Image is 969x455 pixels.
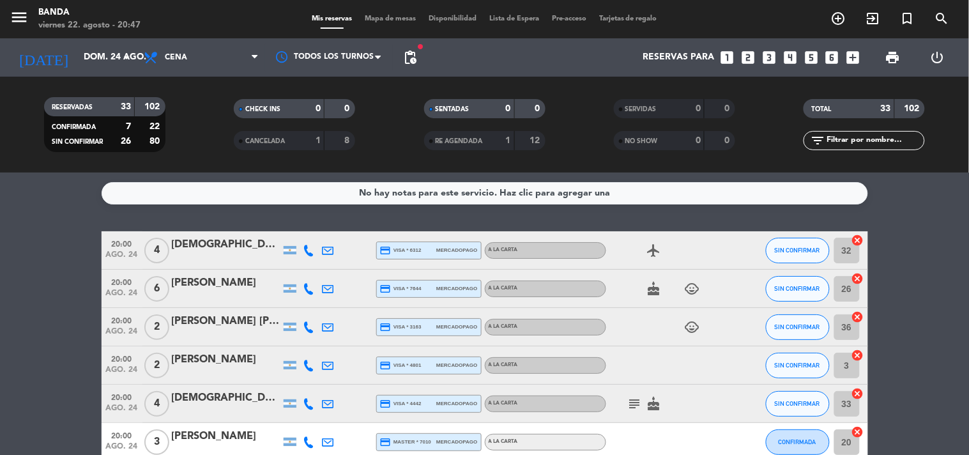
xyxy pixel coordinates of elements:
i: power_settings_new [929,50,945,65]
strong: 0 [724,104,732,113]
span: 20:00 [106,312,138,327]
span: SERVIDAS [625,106,657,112]
span: RESERVADAS [52,104,93,111]
i: cancel [851,426,864,438]
strong: 8 [345,136,353,145]
div: [PERSON_NAME] [PERSON_NAME] [172,313,280,330]
span: SIN CONFIRMAR [52,139,103,145]
span: ago. 24 [106,404,138,419]
span: ago. 24 [106,366,138,380]
i: looks_two [740,49,756,66]
span: SIN CONFIRMAR [775,323,820,330]
span: NO SHOW [625,138,658,144]
strong: 80 [149,137,162,146]
i: credit_card [380,398,392,410]
span: CONFIRMADA [52,124,96,130]
div: [PERSON_NAME] [172,351,280,368]
span: SIN CONFIRMAR [775,247,820,254]
span: mercadopago [436,246,477,254]
span: 20:00 [106,274,138,289]
span: 20:00 [106,389,138,404]
span: Mis reservas [305,15,358,22]
div: LOG OUT [915,38,959,77]
span: SIN CONFIRMAR [775,362,820,369]
span: Cena [165,53,187,62]
strong: 22 [149,122,162,131]
strong: 12 [530,136,542,145]
span: fiber_manual_record [416,43,424,50]
button: SIN CONFIRMAR [766,276,830,302]
span: 2 [144,353,169,378]
button: CONFIRMADA [766,429,830,455]
span: Tarjetas de regalo [593,15,664,22]
span: A LA CARTA [489,247,518,252]
span: A LA CARTA [489,362,518,367]
button: menu [10,8,29,31]
strong: 102 [904,104,922,113]
i: looks_5 [803,49,820,66]
span: A LA CARTA [489,286,518,291]
strong: 0 [506,104,511,113]
span: 20:00 [106,351,138,366]
i: add_circle_outline [831,11,846,26]
div: [PERSON_NAME] [172,428,280,445]
i: menu [10,8,29,27]
button: SIN CONFIRMAR [766,314,830,340]
i: exit_to_app [866,11,881,26]
span: SIN CONFIRMAR [775,400,820,407]
i: looks_3 [761,49,777,66]
span: 4 [144,238,169,263]
strong: 0 [696,136,701,145]
span: 20:00 [106,236,138,251]
span: mercadopago [436,399,477,408]
span: SENTADAS [436,106,469,112]
span: Reservas para [643,52,714,63]
strong: 0 [345,104,353,113]
span: Pre-acceso [546,15,593,22]
i: credit_card [380,436,392,448]
strong: 102 [144,102,162,111]
strong: 1 [506,136,511,145]
button: SIN CONFIRMAR [766,391,830,417]
i: airplanemode_active [646,243,662,258]
strong: 26 [121,137,131,146]
strong: 0 [535,104,542,113]
i: cancel [851,234,864,247]
i: filter_list [810,133,825,148]
button: SIN CONFIRMAR [766,353,830,378]
span: CHECK INS [245,106,280,112]
span: CANCELADA [245,138,285,144]
span: ago. 24 [106,289,138,304]
span: master * 7010 [380,436,432,448]
span: Disponibilidad [422,15,483,22]
strong: 0 [696,104,701,113]
button: SIN CONFIRMAR [766,238,830,263]
i: arrow_drop_down [119,50,134,65]
span: A LA CARTA [489,401,518,406]
i: child_care [685,281,700,297]
i: looks_4 [782,49,798,66]
i: credit_card [380,283,392,295]
span: 2 [144,314,169,340]
span: TOTAL [811,106,831,112]
span: visa * 4442 [380,398,422,410]
strong: 33 [881,104,891,113]
span: visa * 4801 [380,360,422,371]
i: credit_card [380,360,392,371]
span: ago. 24 [106,327,138,342]
strong: 7 [126,122,131,131]
span: mercadopago [436,361,477,369]
strong: 0 [316,104,321,113]
span: visa * 6312 [380,245,422,256]
i: cancel [851,311,864,323]
span: visa * 3163 [380,321,422,333]
i: subject [627,396,643,412]
div: viernes 22. agosto - 20:47 [38,19,141,32]
span: pending_actions [402,50,418,65]
span: A LA CARTA [489,439,518,444]
i: cake [646,281,662,297]
i: turned_in_not [900,11,915,26]
i: credit_card [380,245,392,256]
span: ago. 24 [106,251,138,265]
i: cancel [851,349,864,362]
